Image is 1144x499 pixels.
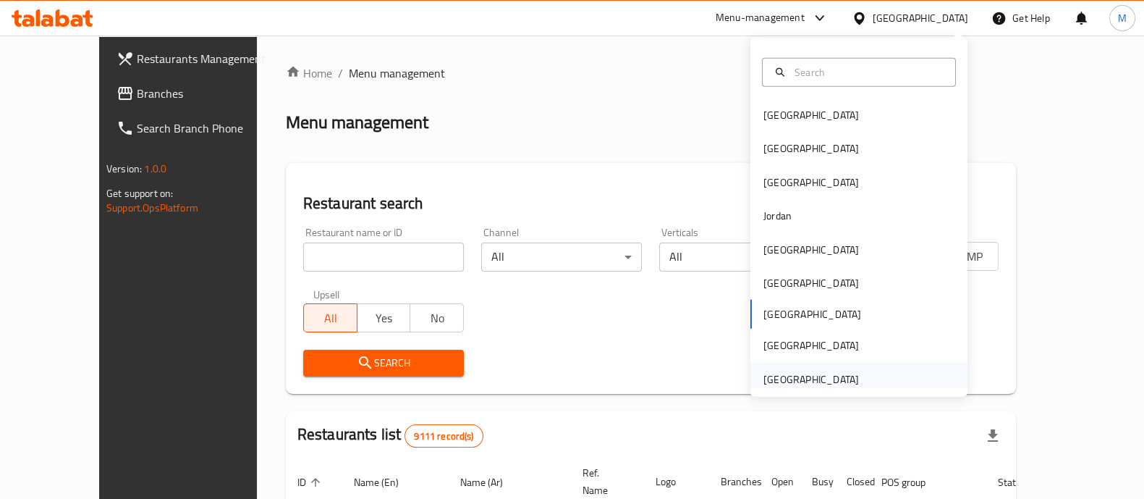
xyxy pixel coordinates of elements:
a: Support.OpsPlatform [106,198,198,217]
a: Search Branch Phone [105,111,290,146]
span: M [1118,10,1127,26]
span: Name (Ar) [460,474,522,491]
div: All [481,243,642,272]
div: [GEOGRAPHIC_DATA] [763,107,859,123]
span: No [416,308,458,329]
button: Search [303,350,464,377]
li: / [338,64,343,82]
button: TMP [944,242,999,271]
button: All [303,303,357,332]
button: Yes [357,303,411,332]
span: Menu management [349,64,445,82]
a: Home [286,64,332,82]
a: Restaurants Management [105,41,290,76]
span: Restaurants Management [137,50,279,67]
span: Search [315,354,452,372]
div: [GEOGRAPHIC_DATA] [763,275,859,291]
nav: breadcrumb [286,64,1016,82]
span: 1.0.0 [144,159,166,178]
div: All [659,243,820,272]
span: Yes [363,308,405,329]
label: Upsell [313,289,340,299]
span: Get support on: [106,184,173,203]
span: Status [998,474,1045,491]
span: Version: [106,159,142,178]
span: Branches [137,85,279,102]
a: Branches [105,76,290,111]
div: [GEOGRAPHIC_DATA] [763,174,859,190]
div: [GEOGRAPHIC_DATA] [763,337,859,353]
h2: Menu management [286,111,428,134]
button: No [410,303,464,332]
div: Menu-management [716,9,805,27]
span: POS group [881,474,944,491]
div: Jordan [763,208,792,224]
div: [GEOGRAPHIC_DATA] [873,10,968,26]
input: Search for restaurant name or ID.. [303,243,464,272]
span: TMP [951,246,993,267]
span: Ref. Name [582,464,627,499]
div: [GEOGRAPHIC_DATA] [763,141,859,156]
span: Name (En) [354,474,418,491]
h2: Restaurants list [297,424,483,448]
div: Export file [975,419,1010,453]
span: Search Branch Phone [137,119,279,137]
span: 9111 record(s) [405,429,482,443]
span: All [310,308,352,329]
span: ID [297,474,325,491]
div: [GEOGRAPHIC_DATA] [763,241,859,257]
div: Total records count [404,424,483,448]
h2: Restaurant search [303,193,999,214]
div: [GEOGRAPHIC_DATA] [763,372,859,387]
input: Search [789,64,946,80]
